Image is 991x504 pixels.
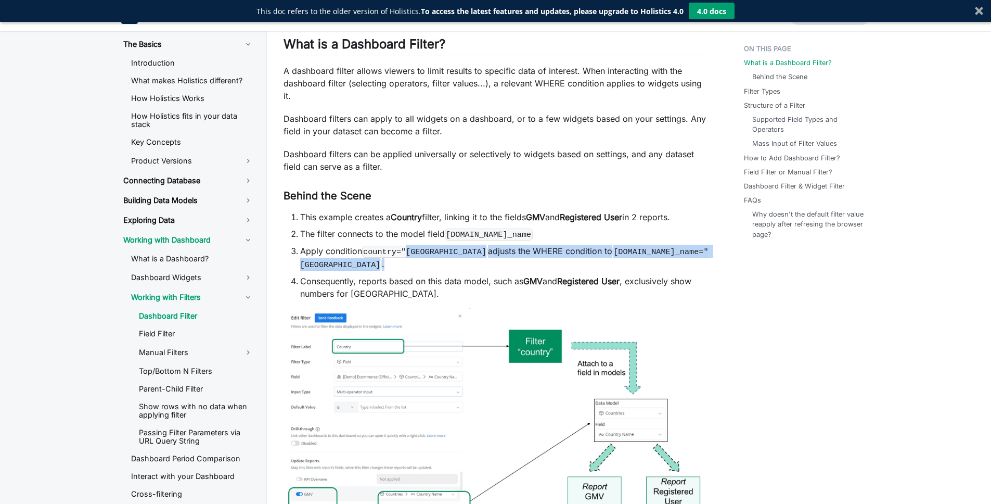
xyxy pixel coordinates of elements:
a: Dashboard Filter & Widget Filter [744,181,845,191]
a: Top/Bottom N Filters [131,363,262,379]
strong: Registered User [557,276,620,286]
div: This doc refers to the older version of Holistics.To access the latest features and updates, plea... [256,6,684,17]
strong: GMV [526,212,545,222]
code: [DOMAIN_NAME]_name [445,229,533,241]
a: Introduction [123,55,262,71]
a: HolisticsHolistics Docs (3.0) [121,7,220,24]
a: Product Versions [123,152,262,170]
li: Apply condition adjusts the WHERE condition to . [300,245,711,271]
a: Parent-Child Filter [131,381,262,397]
a: Why doesn't the default filter value reapply after refresing the browser page? [752,209,864,240]
a: Dashboard Widgets [123,269,262,286]
a: Mass Input of Filter Values [752,138,837,148]
h2: What is a Dashboard Filter? [284,36,711,56]
strong: To access the latest features and updates, please upgrade to Holistics 4.0 [421,6,684,16]
a: Structure of a Filter [744,100,805,110]
a: What is a Dashboard Filter? [744,58,832,68]
a: Manual Filters [131,344,262,361]
a: Field Filter [131,326,262,342]
code: country="[GEOGRAPHIC_DATA] [362,246,488,258]
a: Field Filter or Manual Filter? [744,167,832,177]
a: Working with Filters [123,288,262,306]
strong: Country [391,212,422,222]
a: Building Data Models [115,192,262,209]
a: What makes Holistics different? [123,73,262,89]
a: FAQs [744,195,761,205]
a: Key Concepts [123,134,262,150]
a: Behind the Scene [752,72,807,82]
code: [DOMAIN_NAME]_name="[GEOGRAPHIC_DATA] [300,246,709,271]
strong: GMV [523,276,543,286]
a: How Holistics Works [123,91,262,106]
a: Dashboard Period Comparison [123,451,262,467]
strong: Registered User [560,212,622,222]
p: A dashboard filter allows viewers to limit results to specific data of interest. When interacting... [284,65,711,102]
nav: Docs sidebar [111,31,267,504]
button: 4.0 docs [689,3,735,19]
a: What is a Dashboard? [123,251,262,267]
a: Filter Types [744,86,780,96]
h3: Behind the Scene [284,190,711,203]
a: Passing Filter Parameters via URL Query String [131,425,262,449]
p: This doc refers to the older version of Holistics. [256,6,684,17]
a: How to Add Dashboard Filter? [744,153,840,163]
a: The Basics [115,35,262,53]
a: Cross-filtering [123,486,262,502]
a: How Holistics fits in your data stack [123,108,262,132]
p: Dashboard filters can be applied universally or selectively to widgets based on settings, and any... [284,148,711,173]
a: Working with Dashboard [115,231,262,249]
li: Consequently, reports based on this data model, such as and , exclusively show numbers for [GEOGR... [300,275,711,300]
li: The filter connects to the model field [300,228,711,241]
li: This example creates a filter, linking it to the fields and in 2 reports. [300,211,711,223]
a: Dashboard Filter [131,308,262,324]
a: Interact with your Dashboard [123,469,262,484]
p: Dashboard filters can apply to all widgets on a dashboard, or to a few widgets based on your sett... [284,112,711,137]
a: Supported Field Types and Operators [752,115,864,134]
a: Exploring Data [115,211,262,229]
a: Connecting Database [115,172,262,190]
a: Show rows with no data when applying filter [131,399,262,423]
